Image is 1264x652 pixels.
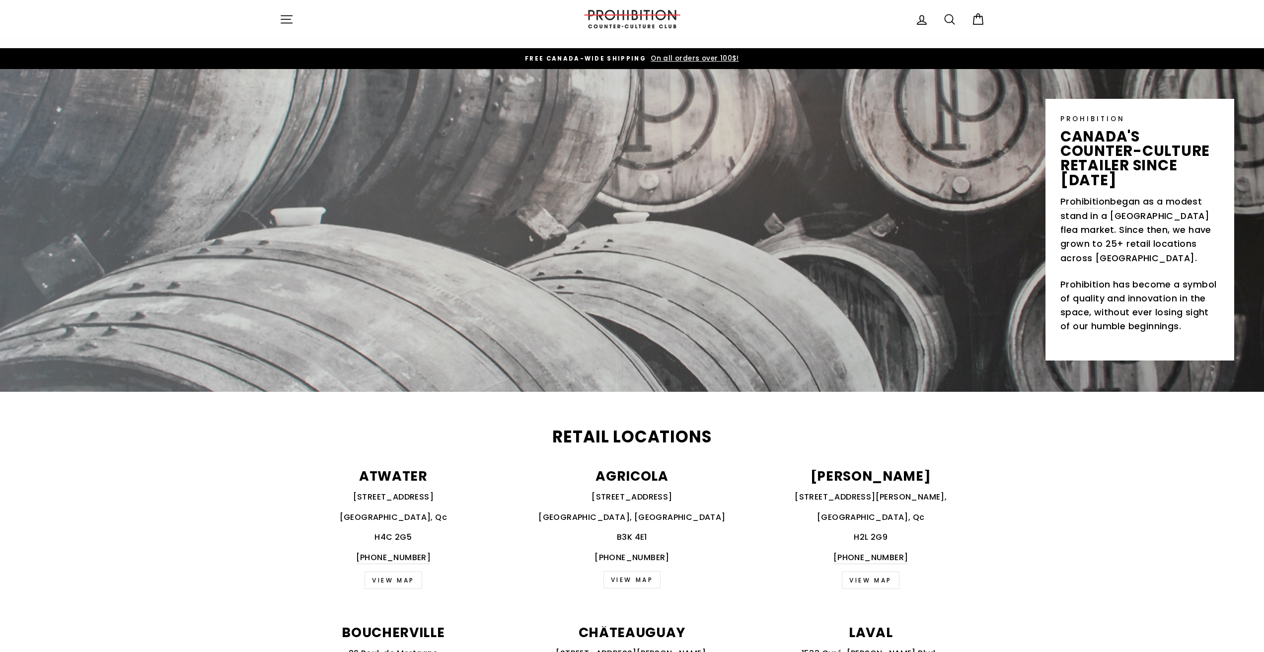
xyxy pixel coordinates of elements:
[757,491,985,504] p: [STREET_ADDRESS][PERSON_NAME],
[757,470,985,483] p: [PERSON_NAME]
[1060,129,1219,187] p: canada's counter-culture retailer since [DATE]
[833,551,908,565] a: [PHONE_NUMBER]
[282,53,982,64] a: FREE CANADA-WIDE SHIPPING On all orders over 100$!
[648,54,739,63] span: On all orders over 100$!
[356,551,431,565] a: [PHONE_NUMBER]
[280,429,985,445] h2: Retail Locations
[280,511,508,524] p: [GEOGRAPHIC_DATA], Qc
[525,55,646,63] span: FREE CANADA-WIDE SHIPPING
[518,551,746,564] p: [PHONE_NUMBER]
[365,572,422,589] a: VIEW MAP
[518,491,746,504] p: [STREET_ADDRESS]
[518,531,746,544] p: B3K 4E1
[842,572,899,589] a: view map
[518,626,746,640] p: CHÂTEAUGUAY
[1060,278,1219,334] p: Prohibition has become a symbol of quality and innovation in the space, without ever losing sight...
[1060,114,1219,124] p: PROHIBITION
[757,626,985,640] p: LAVAL
[1060,195,1219,265] p: began as a modest stand in a [GEOGRAPHIC_DATA] flea market. Since then, we have grown to 25+ reta...
[280,470,508,483] p: ATWATER
[1060,195,1110,209] a: Prohibition
[280,626,508,640] p: BOUCHERVILLE
[280,491,508,504] p: [STREET_ADDRESS]
[518,470,746,483] p: AGRICOLA
[280,531,508,544] p: H4C 2G5
[583,10,682,28] img: PROHIBITION COUNTER-CULTURE CLUB
[757,511,985,524] p: [GEOGRAPHIC_DATA], Qc
[757,531,985,544] p: H2L 2G9
[518,511,746,524] p: [GEOGRAPHIC_DATA], [GEOGRAPHIC_DATA]
[603,571,661,588] a: VIEW MAP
